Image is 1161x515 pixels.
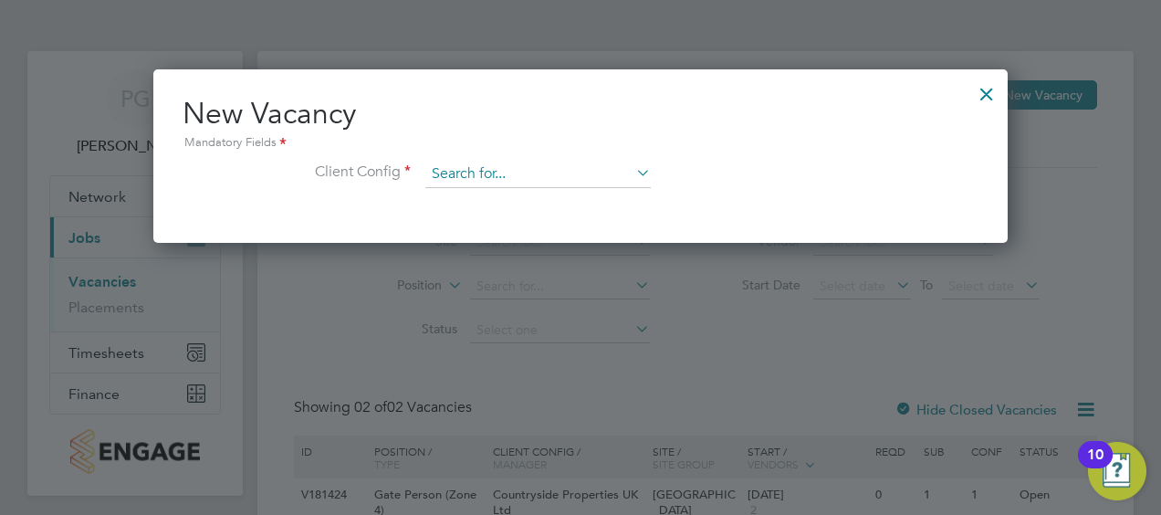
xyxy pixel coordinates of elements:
[425,161,651,188] input: Search for...
[1088,442,1146,500] button: Open Resource Center, 10 new notifications
[183,95,978,153] h2: New Vacancy
[183,163,411,182] label: Client Config
[183,133,978,153] div: Mandatory Fields
[1087,455,1103,478] div: 10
